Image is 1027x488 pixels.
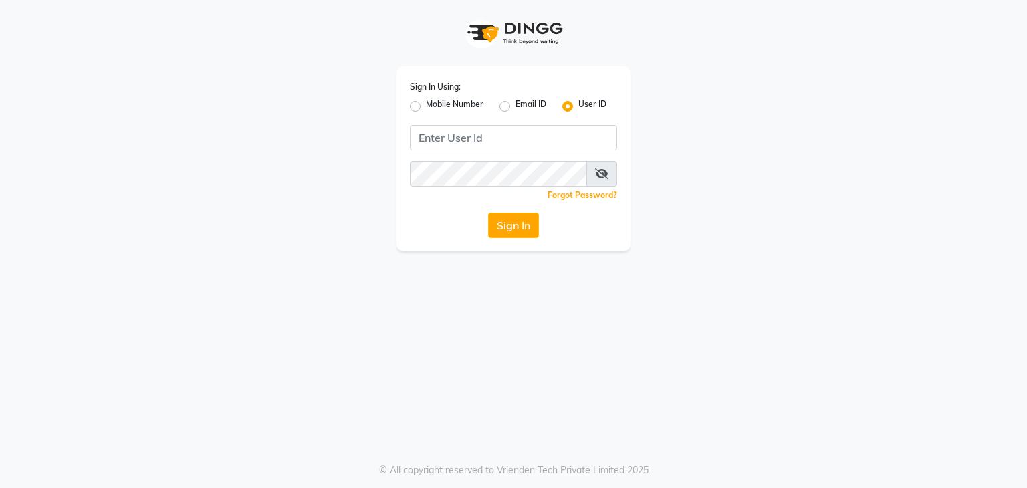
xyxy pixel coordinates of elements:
[578,98,606,114] label: User ID
[410,161,587,187] input: Username
[410,81,461,93] label: Sign In Using:
[460,13,567,53] img: logo1.svg
[488,213,539,238] button: Sign In
[516,98,546,114] label: Email ID
[426,98,483,114] label: Mobile Number
[410,125,617,150] input: Username
[548,190,617,200] a: Forgot Password?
